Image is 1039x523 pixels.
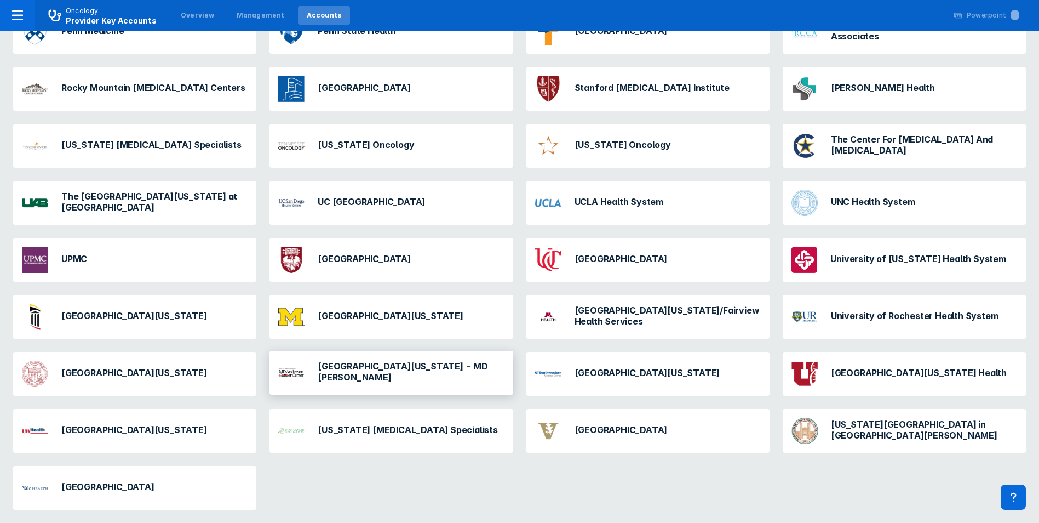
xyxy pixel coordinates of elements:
img: university-of-ut.png [791,361,818,387]
img: regional-cancer-care-associates.png [791,19,818,45]
span: Provider Key Accounts [66,16,157,25]
img: university-of-maryland-medical.png [22,304,48,330]
img: university-of-minnesota-health.png [535,304,561,330]
img: roswell-park-cancer-institute.png [278,76,305,102]
img: utah-cancer-specialists-pc.png [278,418,305,444]
img: university-of-michigan.png [278,304,305,330]
a: University of [US_STATE] Health System [783,238,1026,282]
img: university-of-chicago-cancer-center.png [278,247,305,273]
img: tennessee-oncology.png [278,133,305,159]
h3: [GEOGRAPHIC_DATA] [575,253,668,264]
h3: [US_STATE] [MEDICAL_DATA] Specialists [318,424,498,435]
a: University of Rochester Health System [783,295,1026,339]
img: university-of-alabama-at-birmingham.png [22,190,48,216]
h3: [GEOGRAPHIC_DATA] [318,253,411,264]
h3: University of Rochester Health System [831,310,998,321]
h3: [US_STATE][GEOGRAPHIC_DATA] in [GEOGRAPHIC_DATA][PERSON_NAME] [831,419,1017,441]
h3: [GEOGRAPHIC_DATA] [575,424,668,435]
p: Oncology [66,6,99,16]
a: UC [GEOGRAPHIC_DATA] [269,181,513,225]
a: [GEOGRAPHIC_DATA][US_STATE] - MD [PERSON_NAME] [269,352,513,396]
h3: [GEOGRAPHIC_DATA][US_STATE] [575,367,720,378]
h3: [US_STATE] [MEDICAL_DATA] Specialists [61,139,242,150]
h3: [GEOGRAPHIC_DATA][US_STATE] [61,310,207,321]
h3: Penn Medicine [61,25,124,36]
a: The Center For [MEDICAL_DATA] And [MEDICAL_DATA] [783,124,1026,168]
h3: [PERSON_NAME] Health [831,82,935,93]
img: university-of-pennsylvania.png [22,19,48,45]
a: UCLA Health System [526,181,770,225]
img: university-wisconsin-health.png [22,418,48,444]
h3: UCLA Health System [575,196,663,207]
h3: [GEOGRAPHIC_DATA] [318,82,411,93]
a: Regional [MEDICAL_DATA] Care Associates [783,10,1026,54]
h3: [US_STATE] Oncology [318,139,414,150]
img: university-of-rochester-medical-center.png [791,304,818,330]
img: vanderbilt-health.png [535,418,561,444]
h3: The [GEOGRAPHIC_DATA][US_STATE] at [GEOGRAPHIC_DATA] [61,191,248,213]
a: UPMC [13,238,256,282]
h3: Penn State Health [318,25,396,36]
h3: [GEOGRAPHIC_DATA][US_STATE] - MD [PERSON_NAME] [318,361,504,383]
a: [GEOGRAPHIC_DATA][US_STATE] [269,295,513,339]
h3: [GEOGRAPHIC_DATA][US_STATE] [61,367,207,378]
h3: Stanford [MEDICAL_DATA] Institute [575,82,730,93]
a: [GEOGRAPHIC_DATA] [526,238,770,282]
h3: [GEOGRAPHIC_DATA] [575,25,668,36]
h3: [GEOGRAPHIC_DATA][US_STATE] [61,424,207,435]
h3: [GEOGRAPHIC_DATA][US_STATE] Health [831,367,1007,378]
a: [US_STATE] Oncology [269,124,513,168]
a: [GEOGRAPHIC_DATA] [526,409,770,453]
h3: UC [GEOGRAPHIC_DATA] [318,196,425,207]
a: Stanford [MEDICAL_DATA] Institute [526,67,770,111]
a: [US_STATE] [MEDICAL_DATA] Specialists [13,124,256,168]
h3: [GEOGRAPHIC_DATA][US_STATE]/Fairview Health Services [575,305,761,327]
img: providence-health-and-services.png [535,19,561,45]
a: Accounts [298,6,351,25]
div: Accounts [307,10,342,20]
a: UNC Health System [783,181,1026,225]
a: [GEOGRAPHIC_DATA] [269,238,513,282]
img: university-cincinnati-health.png [535,247,561,273]
a: [GEOGRAPHIC_DATA] [13,466,256,510]
img: usc.png [22,361,48,387]
a: [GEOGRAPHIC_DATA][US_STATE]/Fairview Health Services [526,295,770,339]
a: The [GEOGRAPHIC_DATA][US_STATE] at [GEOGRAPHIC_DATA] [13,181,256,225]
img: md-anderson.png [278,367,305,378]
a: [GEOGRAPHIC_DATA][US_STATE] Health [783,352,1026,396]
div: Powerpoint [967,10,1019,20]
h3: University of [US_STATE] Health System [830,253,1006,264]
a: Penn State Health [269,10,513,54]
h3: [GEOGRAPHIC_DATA] [61,481,154,492]
a: [PERSON_NAME] Health [783,67,1026,111]
img: sutter-health.png [791,76,818,102]
a: [GEOGRAPHIC_DATA][US_STATE] [526,352,770,396]
h3: The Center For [MEDICAL_DATA] And [MEDICAL_DATA] [831,134,1017,156]
img: university-of-colorado-health-system.png [791,247,818,273]
img: yale-university.png [22,475,48,501]
a: Overview [172,6,223,25]
div: Management [237,10,285,20]
img: penn-state-health.png [278,19,305,45]
a: [US_STATE] Oncology [526,124,770,168]
h3: Regional [MEDICAL_DATA] Care Associates [831,20,1017,42]
img: uc-san-diego.png [278,190,305,216]
img: stanford.png [535,76,561,102]
img: texas-oncology.png [535,133,561,159]
a: Rocky Mountain [MEDICAL_DATA] Centers [13,67,256,111]
img: utsw.png [535,361,561,387]
img: the-center-for-cancer-and-blood-disorders-tx.png [791,133,818,159]
a: [US_STATE][GEOGRAPHIC_DATA] in [GEOGRAPHIC_DATA][PERSON_NAME] [783,409,1026,453]
h3: Rocky Mountain [MEDICAL_DATA] Centers [61,82,245,93]
img: upmc.png [22,247,48,273]
a: [GEOGRAPHIC_DATA][US_STATE] [13,295,256,339]
a: [GEOGRAPHIC_DATA][US_STATE] [13,409,256,453]
div: Contact Support [1001,485,1026,510]
img: ucla.png [535,190,561,216]
div: Overview [181,10,215,20]
a: [GEOGRAPHIC_DATA] [526,10,770,54]
h3: [US_STATE] Oncology [575,139,671,150]
a: Penn Medicine [13,10,256,54]
a: Management [228,6,294,25]
h3: [GEOGRAPHIC_DATA][US_STATE] [318,310,463,321]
